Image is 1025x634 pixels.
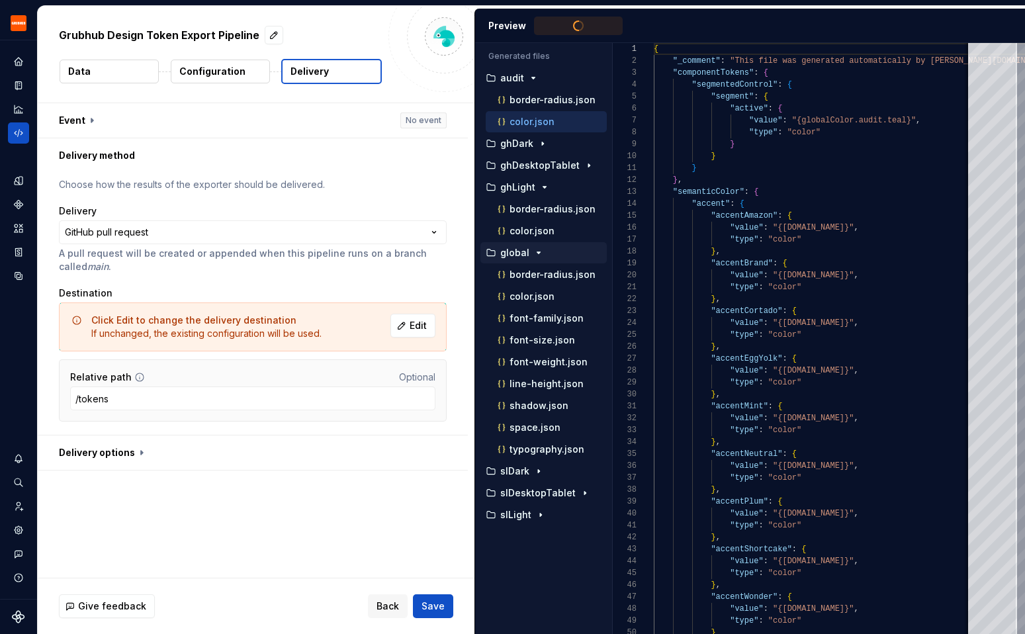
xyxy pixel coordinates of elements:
[749,128,778,137] span: "type"
[715,390,720,399] span: ,
[778,128,782,137] span: :
[422,600,445,613] span: Save
[8,218,29,239] a: Assets
[8,99,29,120] a: Analytics
[782,259,787,268] span: {
[613,293,637,305] div: 22
[613,603,637,615] div: 48
[673,175,678,185] span: }
[500,138,533,149] p: ghDark
[773,271,854,280] span: "{[DOMAIN_NAME]}"
[613,353,637,365] div: 27
[613,388,637,400] div: 30
[613,472,637,484] div: 37
[763,557,768,566] span: :
[8,265,29,287] a: Data sources
[730,330,758,340] span: "type"
[673,68,754,77] span: "componentTokens"
[768,521,801,530] span: "color"
[782,354,787,363] span: :
[12,610,25,623] svg: Supernova Logo
[711,580,715,590] span: }
[730,557,763,566] span: "value"
[510,357,588,367] p: font-weight.json
[613,365,637,377] div: 28
[715,294,720,304] span: ,
[510,204,596,214] p: border-radius.json
[390,314,435,338] button: Edit
[8,472,29,493] button: Search ⌘K
[510,269,596,280] p: border-radius.json
[510,444,584,455] p: typography.json
[8,75,29,96] div: Documentation
[613,591,637,603] div: 47
[613,114,637,126] div: 7
[510,95,596,105] p: border-radius.json
[8,520,29,541] div: Settings
[787,80,791,89] span: {
[715,580,720,590] span: ,
[792,449,797,459] span: {
[8,543,29,565] button: Contact support
[613,555,637,567] div: 44
[486,289,607,304] button: color.json
[787,592,791,602] span: {
[711,533,715,542] span: }
[854,557,858,566] span: ,
[613,305,637,317] div: 23
[730,366,763,375] span: "value"
[613,234,637,246] div: 17
[763,318,768,328] span: :
[768,378,801,387] span: "color"
[613,460,637,472] div: 36
[730,414,763,423] span: "value"
[715,533,720,542] span: ,
[678,175,682,185] span: ,
[613,567,637,579] div: 45
[486,202,607,216] button: border-radius.json
[59,27,259,43] p: Grubhub Design Token Export Pipeline
[739,199,744,208] span: {
[763,92,768,101] span: {
[8,448,29,469] div: Notifications
[673,187,744,197] span: "semanticColor"
[711,592,778,602] span: "accentWonder"
[613,317,637,329] div: 24
[730,461,763,471] span: "value"
[773,461,854,471] span: "{[DOMAIN_NAME]}"
[613,162,637,174] div: 11
[613,448,637,460] div: 35
[730,604,763,613] span: "value"
[730,509,763,518] span: "value"
[854,461,858,471] span: ,
[59,247,447,273] p: A pull request will be created or appended when this pipeline runs on a branch called .
[8,496,29,517] a: Invite team
[768,473,801,482] span: "color"
[59,594,155,618] button: Give feedback
[613,377,637,388] div: 29
[715,247,720,256] span: ,
[711,437,715,447] span: }
[711,152,715,161] span: }
[768,104,773,113] span: :
[59,204,97,218] label: Delivery
[399,371,435,383] span: Optional
[613,484,637,496] div: 38
[480,464,607,478] button: slDark
[486,398,607,413] button: shadow.json
[711,92,754,101] span: "segment"
[763,68,768,77] span: {
[715,437,720,447] span: ,
[613,43,637,55] div: 1
[763,223,768,232] span: :
[60,60,159,83] button: Data
[8,51,29,72] div: Home
[792,354,797,363] span: {
[500,510,531,520] p: slLight
[613,222,637,234] div: 16
[758,330,763,340] span: :
[691,163,696,173] span: }
[486,224,607,238] button: color.json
